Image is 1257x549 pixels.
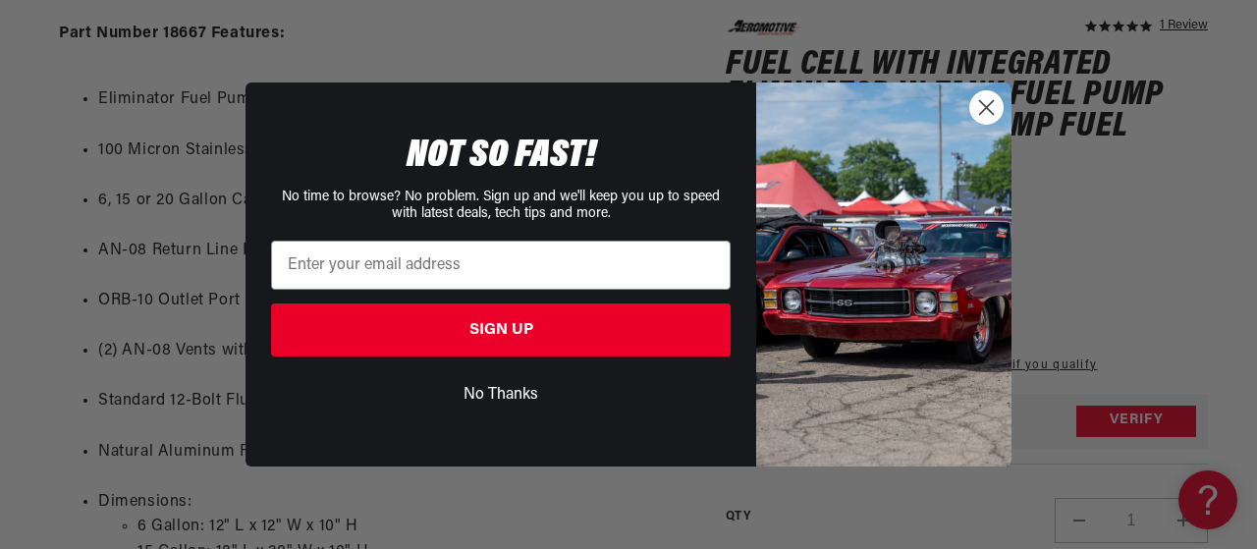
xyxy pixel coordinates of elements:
button: SIGN UP [271,303,731,357]
img: 85cdd541-2605-488b-b08c-a5ee7b438a35.jpeg [756,82,1011,466]
button: Close dialog [969,90,1004,125]
span: No time to browse? No problem. Sign up and we'll keep you up to speed with latest deals, tech tip... [282,190,720,221]
input: Enter your email address [271,241,731,290]
button: No Thanks [271,376,731,413]
span: NOT SO FAST! [407,137,596,176]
